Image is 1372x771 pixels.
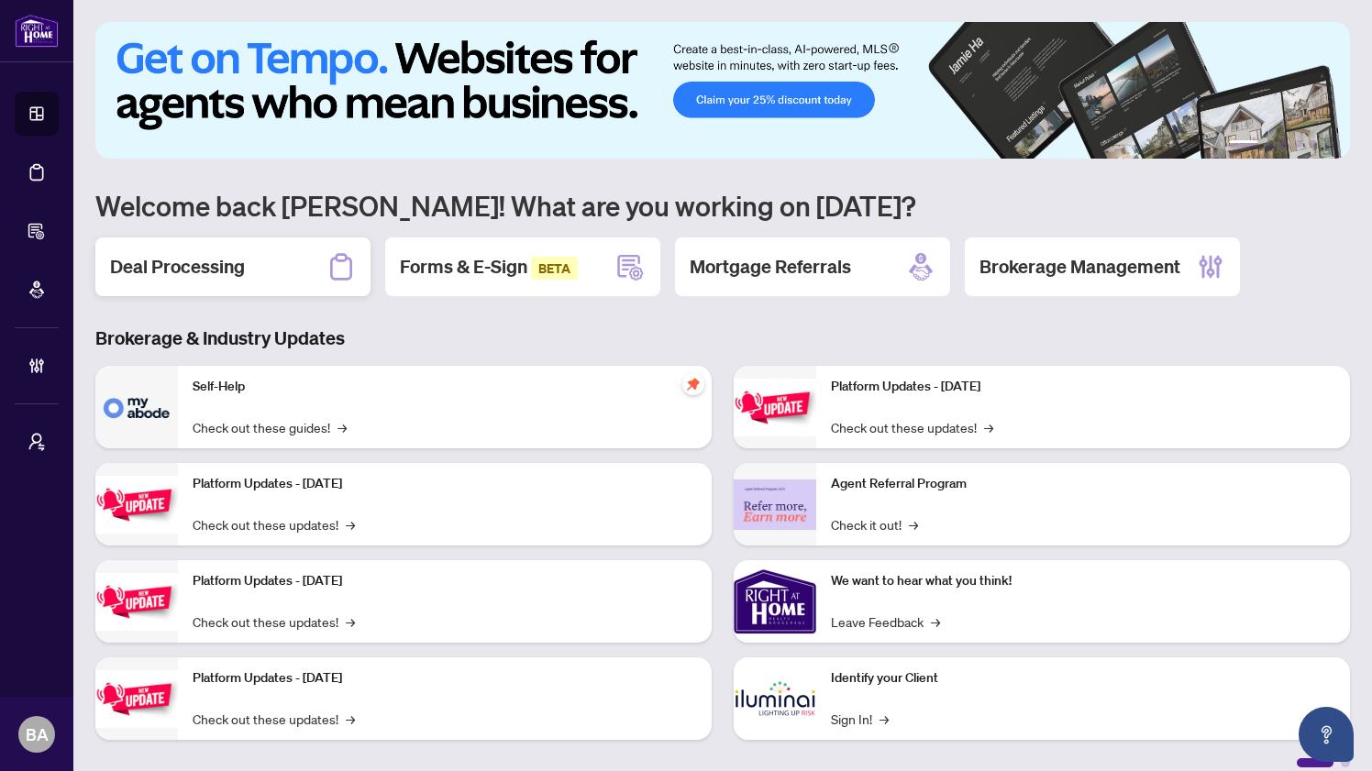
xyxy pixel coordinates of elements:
[95,366,178,448] img: Self-Help
[110,254,245,280] h2: Deal Processing
[346,514,355,534] span: →
[831,611,940,632] a: Leave Feedback→
[831,474,1335,494] p: Agent Referral Program
[193,668,697,688] p: Platform Updates - [DATE]
[95,22,1350,159] img: Slide 0
[1266,140,1273,148] button: 2
[346,709,355,729] span: →
[28,433,46,451] span: user-switch
[931,611,940,632] span: →
[831,571,1335,591] p: We want to hear what you think!
[193,417,347,437] a: Check out these guides!→
[734,479,816,530] img: Agent Referral Program
[1229,140,1258,148] button: 1
[95,188,1350,223] h1: Welcome back [PERSON_NAME]! What are you working on [DATE]?
[193,709,355,729] a: Check out these updates!→
[831,377,1335,397] p: Platform Updates - [DATE]
[831,514,918,534] a: Check it out!→
[880,709,889,729] span: →
[690,254,851,280] h2: Mortgage Referrals
[831,417,993,437] a: Check out these updates!→
[979,254,1180,280] h2: Brokerage Management
[95,573,178,631] img: Platform Updates - July 21, 2025
[1299,707,1354,762] button: Open asap
[193,474,697,494] p: Platform Updates - [DATE]
[95,325,1350,351] h3: Brokerage & Industry Updates
[682,373,704,395] span: pushpin
[346,611,355,632] span: →
[531,257,578,280] span: BETA
[1280,140,1288,148] button: 3
[95,670,178,728] img: Platform Updates - July 8, 2025
[1324,140,1332,148] button: 6
[909,514,918,534] span: →
[193,571,697,591] p: Platform Updates - [DATE]
[831,668,1335,688] p: Identify your Client
[193,611,355,632] a: Check out these updates!→
[400,255,578,278] span: Forms & E-Sign
[26,721,49,747] span: BA
[984,417,993,437] span: →
[734,657,816,740] img: Identify your Client
[95,476,178,534] img: Platform Updates - September 16, 2025
[1310,140,1317,148] button: 5
[734,560,816,643] img: We want to hear what you think!
[193,377,697,397] p: Self-Help
[15,14,59,48] img: logo
[734,379,816,436] img: Platform Updates - June 23, 2025
[337,417,347,437] span: →
[1295,140,1302,148] button: 4
[831,709,889,729] a: Sign In!→
[193,514,355,534] a: Check out these updates!→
